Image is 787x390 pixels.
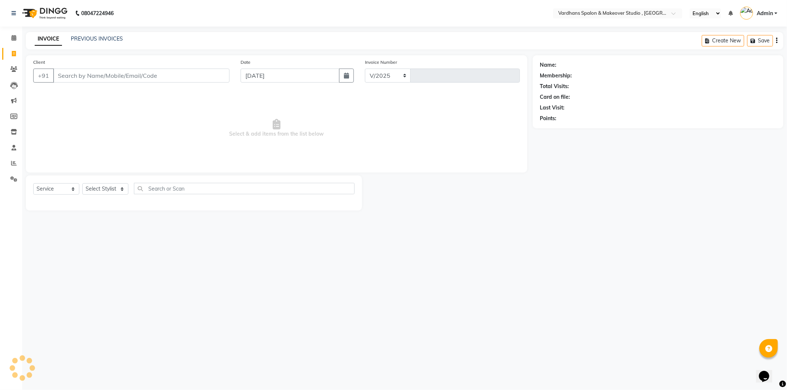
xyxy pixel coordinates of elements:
button: Save [747,35,773,46]
div: Points: [540,115,557,122]
input: Search or Scan [134,183,355,194]
label: Invoice Number [365,59,397,66]
label: Date [241,59,251,66]
b: 08047224946 [81,3,114,24]
a: INVOICE [35,32,62,46]
button: Create New [702,35,744,46]
button: +91 [33,69,54,83]
img: logo [19,3,69,24]
div: Membership: [540,72,572,80]
div: Total Visits: [540,83,569,90]
div: Last Visit: [540,104,565,112]
span: Select & add items from the list below [33,91,520,165]
input: Search by Name/Mobile/Email/Code [53,69,229,83]
div: Card on file: [540,93,570,101]
span: Admin [757,10,773,17]
iframe: chat widget [756,361,780,383]
img: Admin [740,7,753,20]
a: PREVIOUS INVOICES [71,35,123,42]
div: Name: [540,61,557,69]
label: Client [33,59,45,66]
